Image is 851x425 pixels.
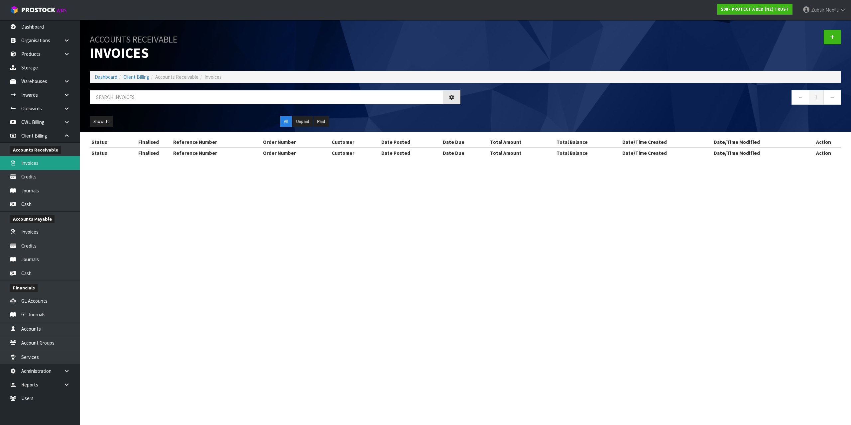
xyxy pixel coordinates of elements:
[441,137,489,148] th: Date Due
[126,137,172,148] th: Finalised
[204,74,222,80] span: Invoices
[811,7,824,13] span: Zubair
[10,284,38,292] span: Financials
[823,90,841,104] a: →
[380,137,441,148] th: Date Posted
[721,6,789,12] strong: S08 - PROTECT A BED (NZ) TRUST
[280,116,292,127] button: All
[488,148,555,158] th: Total Amount
[470,90,841,106] nav: Page navigation
[555,148,621,158] th: Total Balance
[293,116,313,127] button: Unpaid
[10,6,18,14] img: cube-alt.png
[555,137,621,148] th: Total Balance
[330,137,380,148] th: Customer
[488,137,555,148] th: Total Amount
[95,74,117,80] a: Dashboard
[621,148,712,158] th: Date/Time Created
[712,148,806,158] th: Date/Time Modified
[172,148,261,158] th: Reference Number
[621,137,712,148] th: Date/Time Created
[90,34,178,45] small: Accounts Receivable
[261,148,330,158] th: Order Number
[21,6,55,14] span: ProStock
[10,215,55,223] span: Accounts Payable
[123,74,149,80] a: Client Billing
[313,116,329,127] button: Paid
[261,137,330,148] th: Order Number
[90,148,126,158] th: Status
[155,74,198,80] span: Accounts Receivable
[791,90,809,104] a: ←
[90,137,126,148] th: Status
[717,4,792,15] a: S08 - PROTECT A BED (NZ) TRUST
[806,137,841,148] th: Action
[806,148,841,158] th: Action
[380,148,441,158] th: Date Posted
[10,146,61,154] span: Accounts Receivable
[90,30,460,61] h1: Invoices
[330,148,380,158] th: Customer
[126,148,172,158] th: Finalised
[172,137,261,148] th: Reference Number
[825,7,839,13] span: Moolla
[809,90,824,104] a: 1
[712,137,806,148] th: Date/Time Modified
[441,148,489,158] th: Date Due
[90,90,443,104] input: Search invoices
[90,116,113,127] button: Show: 10
[57,7,67,14] small: WMS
